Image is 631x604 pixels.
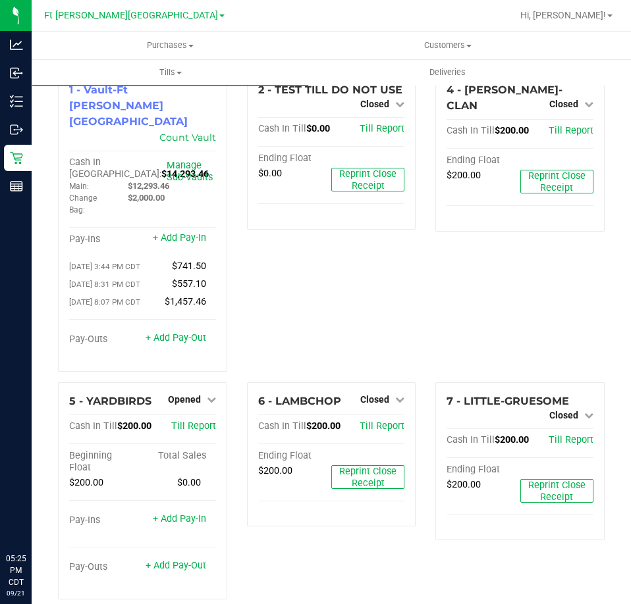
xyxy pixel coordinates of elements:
[520,479,593,503] button: Reprint Close Receipt
[167,160,213,183] a: Manage Sub-Vaults
[258,123,306,134] span: Cash In Till
[360,99,389,109] span: Closed
[142,450,215,462] div: Total Sales
[309,59,586,86] a: Deliveries
[258,168,282,179] span: $0.00
[171,420,216,432] a: Till Report
[32,59,309,86] a: Tills
[10,123,23,136] inline-svg: Outbound
[258,153,331,164] div: Ending Float
[146,560,206,571] a: + Add Pay-Out
[153,513,206,524] a: + Add Pay-In
[69,262,140,271] span: [DATE] 3:44 PM CDT
[32,39,309,51] span: Purchases
[69,515,142,526] div: Pay-Ins
[549,99,578,109] span: Closed
[495,434,529,445] span: $200.00
[258,465,292,476] span: $200.00
[159,132,216,143] a: Count Vault
[520,170,593,193] button: Reprint Close Receipt
[339,168,397,191] span: Reprint Close Receipt
[10,95,23,108] inline-svg: Inventory
[447,155,520,166] div: Ending Float
[331,168,404,191] button: Reprint Close Receipt
[69,450,142,474] div: Beginning Float
[69,334,142,345] div: Pay-Outs
[146,332,206,343] a: + Add Pay-Out
[258,84,402,96] span: 2 - TEST TILL DO NOT USE
[6,588,26,598] p: 09/21
[258,395,341,407] span: 6 - LAMBCHOP
[10,66,23,80] inline-svg: Inbound
[13,499,53,538] iframe: Resource center
[447,464,520,476] div: Ending Float
[447,125,495,136] span: Cash In Till
[69,477,103,488] span: $200.00
[447,170,481,181] span: $200.00
[69,234,142,245] div: Pay-Ins
[549,434,593,445] a: Till Report
[117,420,151,432] span: $200.00
[306,123,330,134] span: $0.00
[128,181,169,191] span: $12,293.46
[306,420,341,432] span: $200.00
[360,420,404,432] a: Till Report
[258,420,306,432] span: Cash In Till
[258,450,331,462] div: Ending Float
[309,32,586,59] a: Customers
[32,66,308,78] span: Tills
[310,39,586,51] span: Customers
[10,151,23,164] inline-svg: Retail
[520,10,606,20] span: Hi, [PERSON_NAME]!
[447,395,569,407] span: 7 - LITTLE-GRUESOME
[528,170,586,193] span: Reprint Close Receipt
[69,561,142,573] div: Pay-Outs
[172,261,206,272] span: $741.50
[44,10,218,21] span: Ft [PERSON_NAME][GEOGRAPHIC_DATA]
[177,477,201,488] span: $0.00
[69,297,140,307] span: [DATE] 8:07 PM CDT
[69,395,151,407] span: 5 - YARDBIRDS
[172,278,206,289] span: $557.10
[10,180,23,193] inline-svg: Reports
[6,553,26,588] p: 05:25 PM CDT
[153,232,206,243] a: + Add Pay-In
[549,410,578,420] span: Closed
[69,84,188,128] span: 1 - Vault-Ft [PERSON_NAME][GEOGRAPHIC_DATA]
[161,168,209,180] span: $14,293.46
[360,394,389,405] span: Closed
[339,466,397,489] span: Reprint Close Receipt
[69,182,89,191] span: Main:
[69,193,97,214] span: Change Bag:
[360,123,404,134] a: Till Report
[69,157,161,180] span: Cash In [GEOGRAPHIC_DATA]:
[128,193,165,203] span: $2,000.00
[412,66,483,78] span: Deliveries
[32,32,309,59] a: Purchases
[168,394,201,405] span: Opened
[528,480,586,503] span: Reprint Close Receipt
[10,38,23,51] inline-svg: Analytics
[495,125,529,136] span: $200.00
[549,125,593,136] a: Till Report
[447,434,495,445] span: Cash In Till
[331,465,404,489] button: Reprint Close Receipt
[165,296,206,307] span: $1,457.46
[447,479,481,490] span: $200.00
[69,420,117,432] span: Cash In Till
[69,280,140,289] span: [DATE] 8:31 PM CDT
